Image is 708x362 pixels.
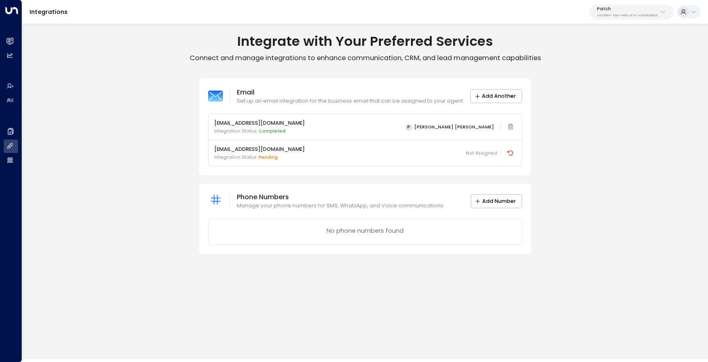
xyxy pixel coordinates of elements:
p: No phone numbers found [327,227,404,236]
p: Integration Status: [214,128,305,135]
h1: Integrate with Your Preferred Services [22,33,708,49]
p: Integration Status: [214,154,305,161]
p: Email [237,88,463,97]
p: [EMAIL_ADDRESS][DOMAIN_NAME] [214,119,305,127]
span: [PERSON_NAME] [PERSON_NAME] [414,125,494,130]
p: Connect and manage integrations to enhance communication, CRM, and lead management capabilities [22,54,708,63]
button: Patche5119684-7cbb-4469-af7e-e9f84628bb31 [590,4,674,20]
p: Phone Numbers [237,192,443,202]
p: [EMAIL_ADDRESS][DOMAIN_NAME] [214,146,305,153]
button: Add Number [471,194,522,208]
button: Add Another [470,89,522,103]
span: pending [259,154,278,160]
p: Set up an email integration for the business email that can be assigned to your agent [237,97,463,105]
p: Manage your phone numbers for SMS, WhatsApp, and Voice communications [237,202,443,210]
span: Completed [259,128,286,134]
a: Integrations [29,8,68,16]
button: P[PERSON_NAME] [PERSON_NAME] [402,122,497,132]
span: Email integration cannot be deleted while linked to an active agent. Please deactivate the agent ... [505,121,516,133]
p: Patch [597,7,658,11]
p: e5119684-7cbb-4469-af7e-e9f84628bb31 [597,14,658,17]
span: Not Assigned [466,150,497,157]
span: P [405,124,413,131]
